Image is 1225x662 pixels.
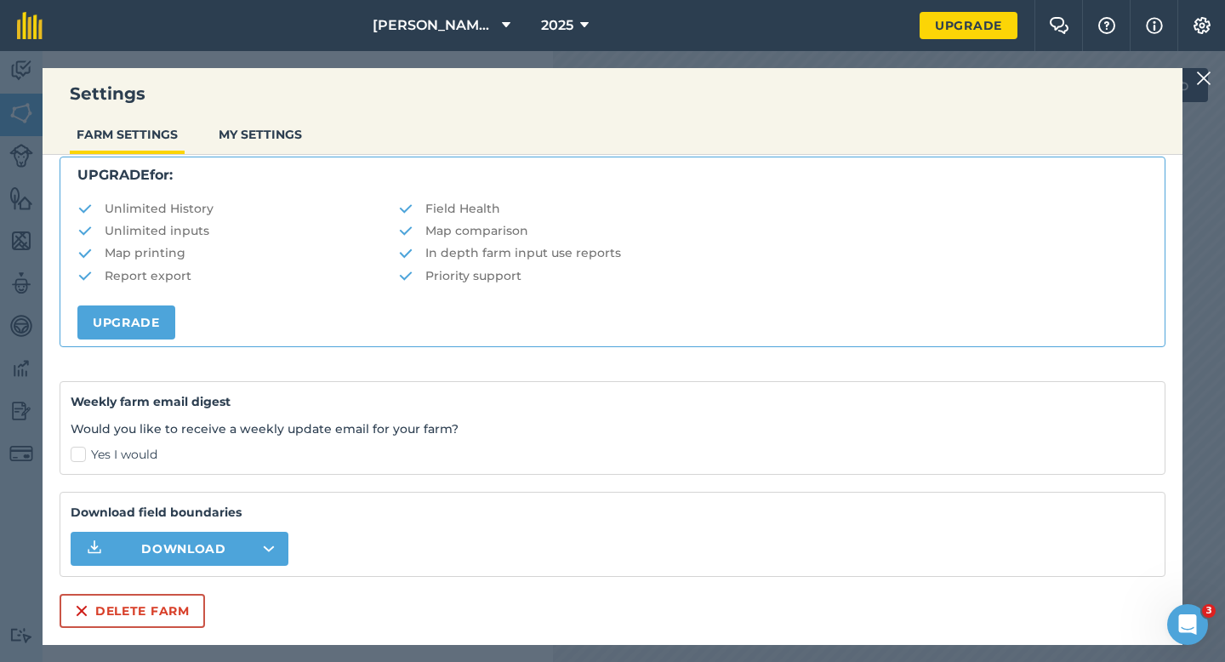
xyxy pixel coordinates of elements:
[17,12,43,39] img: fieldmargin Logo
[77,199,398,218] li: Unlimited History
[1049,17,1069,34] img: Two speech bubbles overlapping with the left bubble in the forefront
[70,118,185,151] button: FARM SETTINGS
[77,164,1148,186] p: for:
[71,446,1154,464] label: Yes I would
[77,266,398,285] li: Report export
[60,594,205,628] button: Delete farm
[398,199,1148,218] li: Field Health
[398,221,1148,240] li: Map comparison
[373,15,495,36] span: [PERSON_NAME] Farming LTD
[141,540,226,557] span: Download
[1192,17,1212,34] img: A cog icon
[77,221,398,240] li: Unlimited inputs
[1196,68,1211,88] img: svg+xml;base64,PHN2ZyB4bWxucz0iaHR0cDovL3d3dy53My5vcmcvMjAwMC9zdmciIHdpZHRoPSIyMiIgaGVpZ2h0PSIzMC...
[1167,604,1208,645] iframe: Intercom live chat
[398,243,1148,262] li: In depth farm input use reports
[398,266,1148,285] li: Priority support
[1097,17,1117,34] img: A question mark icon
[77,305,175,340] a: Upgrade
[75,601,88,621] img: svg+xml;base64,PHN2ZyB4bWxucz0iaHR0cDovL3d3dy53My5vcmcvMjAwMC9zdmciIHdpZHRoPSIxNiIgaGVpZ2h0PSIyNC...
[920,12,1017,39] a: Upgrade
[1202,604,1216,618] span: 3
[77,167,150,183] strong: UPGRADE
[71,532,288,566] button: Download
[77,243,398,262] li: Map printing
[541,15,573,36] span: 2025
[71,392,1154,411] h4: Weekly farm email digest
[43,82,1182,106] h3: Settings
[71,419,1154,438] p: Would you like to receive a weekly update email for your farm?
[71,503,1154,522] strong: Download field boundaries
[212,118,309,151] button: MY SETTINGS
[1146,15,1163,36] img: svg+xml;base64,PHN2ZyB4bWxucz0iaHR0cDovL3d3dy53My5vcmcvMjAwMC9zdmciIHdpZHRoPSIxNyIgaGVpZ2h0PSIxNy...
